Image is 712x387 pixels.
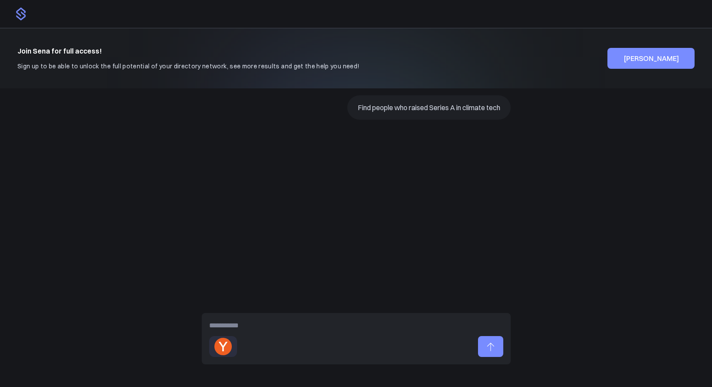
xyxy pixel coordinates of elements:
p: Find people who raised Series A in climate tech [358,102,500,113]
button: [PERSON_NAME] [607,48,695,69]
p: Sign up to be able to unlock the full potential of your directory network, see more results and g... [17,61,359,71]
img: ycombinator.com [214,338,232,355]
img: logo.png [14,7,28,21]
h4: Join Sena for full access! [17,46,359,56]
